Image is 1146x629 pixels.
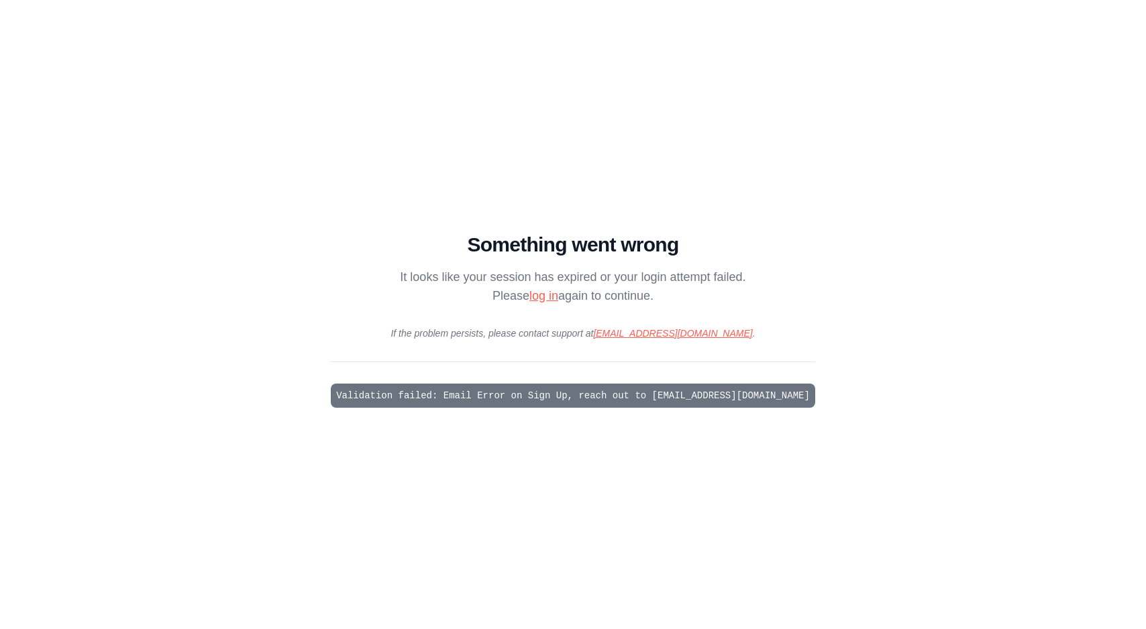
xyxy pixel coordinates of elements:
a: [EMAIL_ADDRESS][DOMAIN_NAME] [593,328,752,339]
p: Please again to continue. [331,286,815,305]
p: It looks like your session has expired or your login attempt failed. [331,268,815,286]
h1: Something went wrong [331,233,815,257]
p: If the problem persists, please contact support at . [331,327,815,340]
pre: Validation failed: Email Error on Sign Up, reach out to [EMAIL_ADDRESS][DOMAIN_NAME] [331,384,815,408]
a: log in [529,289,558,302]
